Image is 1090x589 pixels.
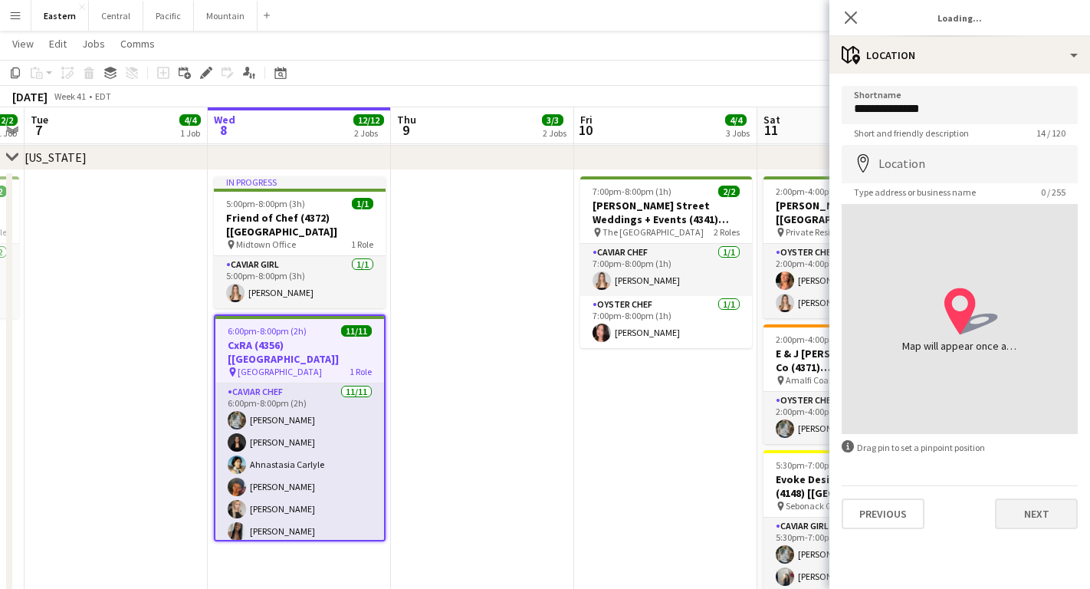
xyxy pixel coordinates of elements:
[763,244,935,318] app-card-role: Oyster Chef2/22:00pm-4:00pm (2h)[PERSON_NAME][PERSON_NAME]
[6,34,40,54] a: View
[350,366,372,377] span: 1 Role
[120,37,155,51] span: Comms
[1029,186,1078,198] span: 0 / 255
[226,198,305,209] span: 5:00pm-8:00pm (3h)
[397,113,416,127] span: Thu
[114,34,161,54] a: Comms
[842,186,988,198] span: Type address or business name
[95,90,111,102] div: EDT
[580,176,752,348] app-job-card: 7:00pm-8:00pm (1h)2/2[PERSON_NAME] Street Weddings + Events (4341) [[GEOGRAPHIC_DATA]] The [GEOGR...
[180,127,200,139] div: 1 Job
[212,121,235,139] span: 8
[89,1,143,31] button: Central
[214,113,235,127] span: Wed
[842,499,924,529] button: Previous
[28,121,48,139] span: 7
[786,374,901,386] span: Amalfi Coastal Kitchen & Cocktails ([GEOGRAPHIC_DATA], [GEOGRAPHIC_DATA])
[238,366,322,377] span: [GEOGRAPHIC_DATA]
[829,37,1090,74] div: Location
[25,150,87,165] div: [US_STATE]
[763,113,780,127] span: Sat
[228,325,307,337] span: 6:00pm-8:00pm (2h)
[51,90,89,102] span: Week 41
[215,338,384,366] h3: CxRA (4356) [[GEOGRAPHIC_DATA]]
[194,1,258,31] button: Mountain
[718,186,740,197] span: 2/2
[353,114,384,126] span: 12/12
[236,239,296,250] span: Midtown Office
[43,34,73,54] a: Edit
[179,114,201,126] span: 4/4
[580,113,593,127] span: Fri
[31,1,89,31] button: Eastern
[786,500,901,512] span: Sebonack Golf Club ([GEOGRAPHIC_DATA], [GEOGRAPHIC_DATA])
[542,114,563,126] span: 3/3
[776,186,855,197] span: 2:00pm-4:00pm (2h)
[763,472,935,500] h3: Evoke Design & Creative (4148) [[GEOGRAPHIC_DATA]]
[786,226,901,238] span: Private Residence ([GEOGRAPHIC_DATA], [GEOGRAPHIC_DATA])
[143,1,194,31] button: Pacific
[776,334,855,345] span: 2:00pm-4:00pm (2h)
[761,121,780,139] span: 11
[351,239,373,250] span: 1 Role
[543,127,566,139] div: 2 Jobs
[580,296,752,348] app-card-role: Oyster Chef1/17:00pm-8:00pm (1h)[PERSON_NAME]
[726,127,750,139] div: 3 Jobs
[12,37,34,51] span: View
[902,338,1017,354] div: Map will appear once address has been added
[214,314,386,541] app-job-card: 6:00pm-8:00pm (2h)11/11CxRA (4356) [[GEOGRAPHIC_DATA]] [GEOGRAPHIC_DATA]1 RoleCaviar Chef11/116:0...
[829,8,1090,28] h3: Loading...
[214,176,386,308] app-job-card: In progress5:00pm-8:00pm (3h)1/1Friend of Chef (4372) [[GEOGRAPHIC_DATA]] Midtown Office1 RoleCav...
[341,325,372,337] span: 11/11
[725,114,747,126] span: 4/4
[76,34,111,54] a: Jobs
[763,392,935,444] app-card-role: Oyster Chef1/12:00pm-4:00pm (2h)[PERSON_NAME]
[842,127,981,139] span: Short and friendly description
[763,347,935,374] h3: E & J [PERSON_NAME] Wine Co (4371) [[GEOGRAPHIC_DATA]]
[49,37,67,51] span: Edit
[580,244,752,296] app-card-role: Caviar Chef1/17:00pm-8:00pm (1h)[PERSON_NAME]
[214,256,386,308] app-card-role: Caviar Girl1/15:00pm-8:00pm (3h)[PERSON_NAME]
[763,176,935,318] app-job-card: 2:00pm-4:00pm (2h)2/2[PERSON_NAME] (3813) [[GEOGRAPHIC_DATA]] Private Residence ([GEOGRAPHIC_DATA...
[12,89,48,104] div: [DATE]
[352,198,373,209] span: 1/1
[580,199,752,226] h3: [PERSON_NAME] Street Weddings + Events (4341) [[GEOGRAPHIC_DATA]]
[776,459,872,471] span: 5:30pm-7:00pm (1h30m)
[31,113,48,127] span: Tue
[593,186,671,197] span: 7:00pm-8:00pm (1h)
[354,127,383,139] div: 2 Jobs
[1024,127,1078,139] span: 14 / 120
[82,37,105,51] span: Jobs
[995,499,1078,529] button: Next
[602,226,704,238] span: The [GEOGRAPHIC_DATA]
[214,176,386,189] div: In progress
[395,121,416,139] span: 9
[763,324,935,444] app-job-card: 2:00pm-4:00pm (2h)1/1E & J [PERSON_NAME] Wine Co (4371) [[GEOGRAPHIC_DATA]] Amalfi Coastal Kitche...
[763,199,935,226] h3: [PERSON_NAME] (3813) [[GEOGRAPHIC_DATA]]
[214,211,386,239] h3: Friend of Chef (4372) [[GEOGRAPHIC_DATA]]
[842,440,1078,455] div: Drag pin to set a pinpoint position
[714,226,740,238] span: 2 Roles
[578,121,593,139] span: 10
